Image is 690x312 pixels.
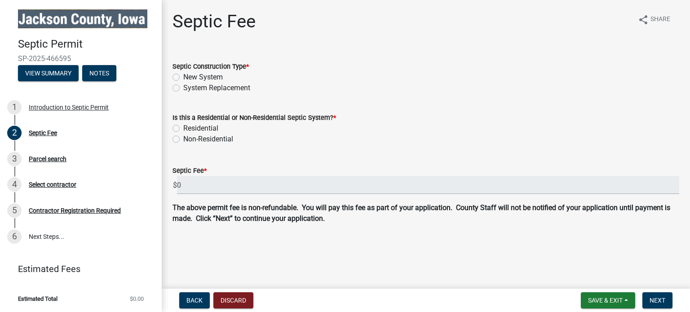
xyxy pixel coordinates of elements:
[82,70,116,77] wm-modal-confirm: Notes
[18,54,144,63] span: SP-2025-466595
[213,292,253,308] button: Discard
[183,123,218,134] label: Residential
[183,83,250,93] label: System Replacement
[18,9,147,28] img: Jackson County, Iowa
[172,203,670,223] strong: The above permit fee is non-refundable. You will pay this fee as part of your application. County...
[7,177,22,192] div: 4
[172,11,256,32] h1: Septic Fee
[7,260,147,278] a: Estimated Fees
[7,100,22,114] div: 1
[588,297,623,304] span: Save & Exit
[581,292,635,308] button: Save & Exit
[631,11,677,28] button: shareShare
[186,297,203,304] span: Back
[130,296,144,302] span: $0.00
[18,65,79,81] button: View Summary
[18,70,79,77] wm-modal-confirm: Summary
[29,130,57,136] div: Septic Fee
[7,152,22,166] div: 3
[650,14,670,25] span: Share
[642,292,672,308] button: Next
[7,203,22,218] div: 5
[18,38,155,51] h4: Septic Permit
[29,181,76,188] div: Select contractor
[172,64,249,70] label: Septic Construction Type
[638,14,649,25] i: share
[183,134,233,145] label: Non-Residential
[179,292,210,308] button: Back
[172,115,336,121] label: Is this a Residential or Non-Residential Septic System?
[82,65,116,81] button: Notes
[650,297,665,304] span: Next
[29,156,66,162] div: Parcel search
[172,176,177,194] span: $
[7,126,22,140] div: 2
[18,296,57,302] span: Estimated Total
[7,229,22,244] div: 6
[29,104,109,110] div: Introduction to Septic Permit
[183,72,223,83] label: New System
[29,207,121,214] div: Contractor Registration Required
[172,168,207,174] label: Septic Fee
